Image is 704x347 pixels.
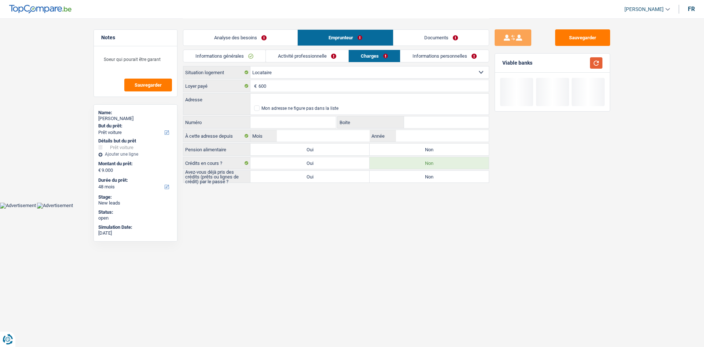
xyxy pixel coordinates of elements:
[183,94,250,105] label: Adresse
[502,60,532,66] div: Viable banks
[250,157,370,169] label: Oui
[619,3,670,15] a: [PERSON_NAME]
[400,50,489,62] a: Informations personnelles
[250,144,370,155] label: Oui
[250,130,276,142] label: Mois
[183,80,250,92] label: Loyer payé
[338,116,404,128] label: Boite
[349,50,400,62] a: Charges
[98,138,173,144] div: Détails but du prêt
[98,230,173,236] div: [DATE]
[396,130,489,142] input: AAAA
[135,83,162,87] span: Sauvegarder
[624,6,664,12] span: [PERSON_NAME]
[98,167,101,173] span: €
[98,152,173,157] div: Ajouter une ligne
[277,130,370,142] input: MM
[183,171,250,182] label: Avez-vous déjà pris des crédits (prêts ou lignes de crédit) par le passé ?
[9,5,71,14] img: TopCompare Logo
[370,171,489,182] label: Non
[250,80,258,92] span: €
[370,157,489,169] label: Non
[98,215,173,221] div: open
[37,203,73,209] img: Advertisement
[183,144,250,155] label: Pension alimentaire
[183,116,250,128] label: Numéro
[183,30,297,46] a: Analyse des besoins
[393,30,489,46] a: Documents
[98,224,173,230] div: Simulation Date:
[555,29,610,46] button: Sauvegarder
[250,171,370,182] label: Oui
[98,209,173,215] div: Status:
[98,123,171,129] label: But du prêt:
[688,6,695,12] div: fr
[183,130,250,142] label: À cette adresse depuis
[98,194,173,200] div: Stage:
[98,161,171,167] label: Montant du prêt:
[266,50,348,62] a: Activité professionnelle
[98,177,171,183] label: Durée du prêt:
[183,157,250,169] label: Crédits en cours ?
[98,110,173,116] div: Name:
[261,106,338,111] div: Mon adresse ne figure pas dans la liste
[101,35,170,41] h5: Notes
[183,66,250,78] label: Situation logement
[250,94,489,105] input: Sélectionnez votre adresse dans la barre de recherche
[124,79,172,91] button: Sauvegarder
[98,116,173,122] div: [PERSON_NAME]
[370,144,489,155] label: Non
[183,50,265,62] a: Informations générales
[98,200,173,206] div: New leads
[298,30,393,46] a: Emprunteur
[370,130,396,142] label: Année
